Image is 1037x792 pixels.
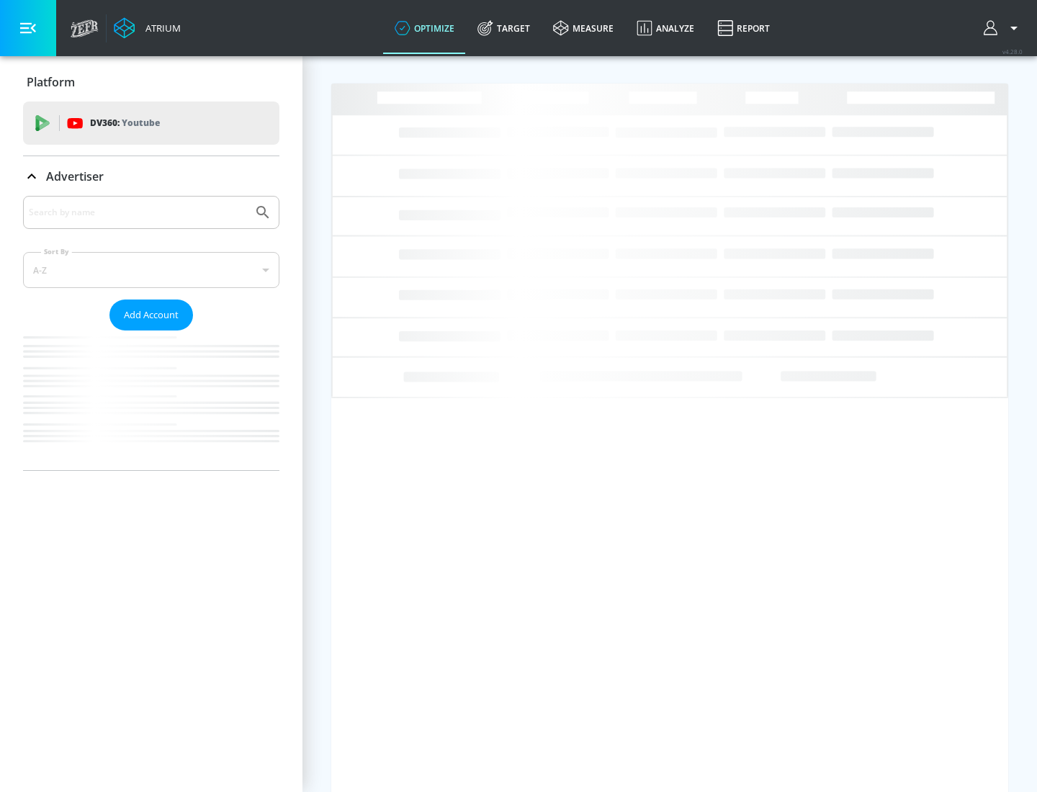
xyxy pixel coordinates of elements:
button: Add Account [109,300,193,330]
a: optimize [383,2,466,54]
p: Advertiser [46,168,104,184]
div: DV360: Youtube [23,102,279,145]
label: Sort By [41,247,72,256]
div: Advertiser [23,156,279,197]
div: Advertiser [23,196,279,470]
div: A-Z [23,252,279,288]
span: Add Account [124,307,179,323]
a: Analyze [625,2,706,54]
a: Atrium [114,17,181,39]
p: Platform [27,74,75,90]
a: Report [706,2,781,54]
div: Atrium [140,22,181,35]
a: measure [542,2,625,54]
p: Youtube [122,115,160,130]
p: DV360: [90,115,160,131]
span: v 4.28.0 [1002,48,1023,55]
a: Target [466,2,542,54]
nav: list of Advertiser [23,330,279,470]
input: Search by name [29,203,247,222]
div: Platform [23,62,279,102]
